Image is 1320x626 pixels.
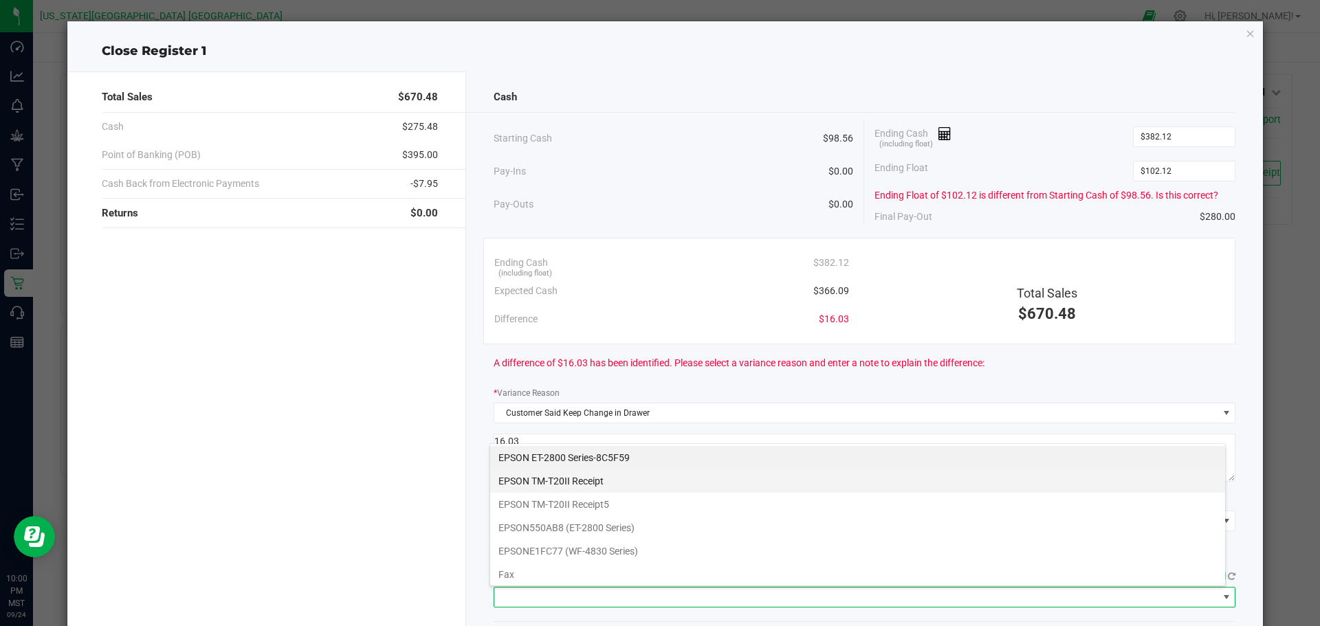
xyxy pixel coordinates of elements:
span: Ending Float [874,161,928,181]
span: (including float) [498,268,552,280]
span: $0.00 [828,164,853,179]
span: $275.48 [402,120,438,134]
span: Ending Cash [494,256,548,270]
span: $366.09 [813,284,849,298]
span: (including float) [879,139,933,150]
span: Cash [494,89,517,105]
span: $0.00 [410,205,438,221]
span: Customer Said Keep Change in Drawer [494,403,1218,423]
li: EPSON550AB8 (ET-2800 Series) [490,516,1225,539]
span: Total Sales [1017,286,1077,300]
iframe: Resource center [14,516,55,557]
span: $98.56 [823,131,853,146]
span: Final Pay-Out [874,210,932,224]
li: Fax [490,563,1225,586]
span: Pay-Outs [494,197,533,212]
span: Point of Banking (POB) [102,148,201,162]
span: Pay-Ins [494,164,526,179]
span: Total Sales [102,89,153,105]
li: EPSONE1FC77 (WF-4830 Series) [490,539,1225,563]
li: EPSON TM-T20II Receipt5 [490,493,1225,516]
div: Returns [102,199,438,228]
span: $0.00 [828,197,853,212]
div: Ending Float of $102.12 is different from Starting Cash of $98.56. Is this correct? [874,188,1235,203]
span: $382.12 [813,256,849,270]
span: Difference [494,312,538,326]
span: $395.00 [402,148,438,162]
span: Expected Cash [494,284,558,298]
li: EPSON ET-2800 Series-8C5F59 [490,446,1225,469]
span: $16.03 [819,312,849,326]
div: Close Register 1 [67,42,1264,60]
span: $670.48 [1018,305,1076,322]
span: Cash [102,120,124,134]
span: A difference of $16.03 has been identified. Please select a variance reason and enter a note to e... [494,356,984,370]
label: Variance Reason [494,387,560,399]
span: $280.00 [1200,210,1235,224]
span: $670.48 [398,89,438,105]
span: Ending Cash [874,126,951,147]
span: Starting Cash [494,131,552,146]
li: EPSON TM-T20II Receipt [490,469,1225,493]
span: -$7.95 [410,177,438,191]
span: Cash Back from Electronic Payments [102,177,259,191]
